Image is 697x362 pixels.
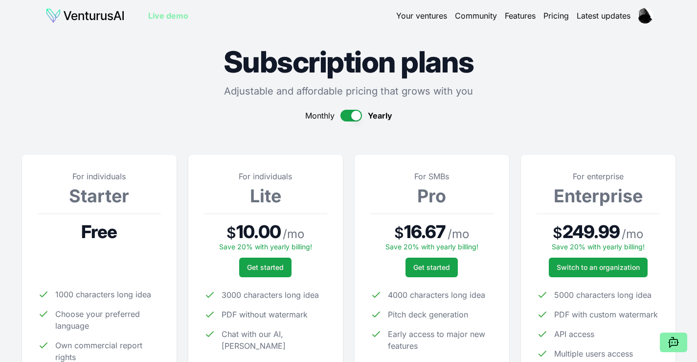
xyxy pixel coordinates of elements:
span: Choose your preferred language [55,308,161,332]
span: Get started [413,263,450,272]
span: Get started [247,263,284,272]
span: Pitch deck generation [388,309,468,320]
h1: Subscription plans [22,47,675,76]
span: PDF with custom watermark [554,309,658,320]
span: $ [553,224,562,241]
span: Early access to major new features [388,328,494,352]
span: / mo [622,226,643,242]
span: $ [226,224,236,241]
h3: Lite [204,186,327,206]
span: 16.67 [404,222,446,241]
h3: Enterprise [537,186,660,206]
p: For individuals [204,170,327,182]
span: Free [81,222,117,241]
span: 1000 characters long idea [55,289,151,300]
p: For SMBs [370,170,494,182]
span: / mo [283,226,304,242]
a: Community [455,10,497,22]
img: logo [45,8,125,24]
span: 3000 characters long idea [222,289,319,301]
a: Features [505,10,536,22]
span: API access [554,328,594,340]
span: Chat with our AI, [PERSON_NAME] [222,328,327,352]
h3: Starter [38,186,161,206]
a: Live demo [148,10,188,22]
a: Latest updates [577,10,630,22]
span: $ [394,224,404,241]
span: Save 20% with yearly billing! [219,242,312,251]
a: Pricing [543,10,569,22]
span: Monthly [305,110,335,121]
button: Get started [239,258,292,277]
span: 4000 characters long idea [388,289,485,301]
p: Adjustable and affordable pricing that grows with you [22,84,675,98]
img: ACg8ocIyXX99fbNqg1pdxudxS0r_OKohcxQpAlKuVHQuraLfJWyw1Lq5=s96-c [637,8,653,24]
a: Switch to an organization [549,258,648,277]
span: 5000 characters long idea [554,289,652,301]
span: 249.99 [562,222,620,241]
p: For enterprise [537,170,660,182]
span: Yearly [368,110,392,121]
span: PDF without watermark [222,309,308,320]
span: 10.00 [236,222,281,241]
button: Get started [405,258,458,277]
span: Save 20% with yearly billing! [385,242,478,251]
span: / mo [448,226,469,242]
a: Your ventures [396,10,447,22]
span: Save 20% with yearly billing! [552,242,645,251]
p: For individuals [38,170,161,182]
h3: Pro [370,186,494,206]
span: Multiple users access [554,348,633,360]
